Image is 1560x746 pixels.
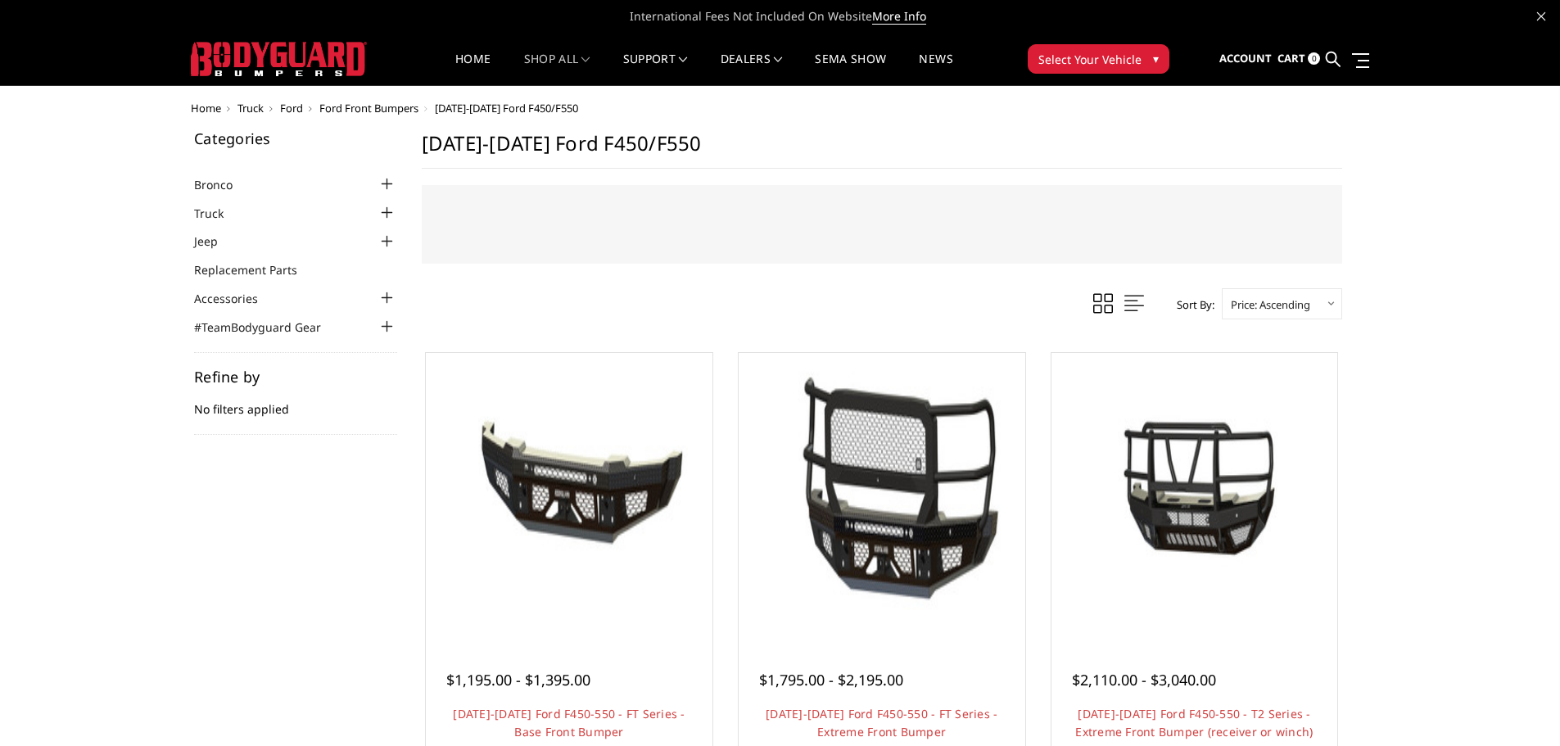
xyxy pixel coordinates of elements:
[623,53,688,85] a: Support
[743,357,1021,635] a: 2023-2025 Ford F450-550 - FT Series - Extreme Front Bumper 2023-2025 Ford F450-550 - FT Series - ...
[919,53,952,85] a: News
[191,42,367,76] img: BODYGUARD BUMPERS
[453,706,685,739] a: [DATE]-[DATE] Ford F450-550 - FT Series - Base Front Bumper
[1219,51,1272,66] span: Account
[1308,52,1320,65] span: 0
[1075,706,1313,739] a: [DATE]-[DATE] Ford F450-550 - T2 Series - Extreme Front Bumper (receiver or winch)
[435,101,578,115] span: [DATE]-[DATE] Ford F450/F550
[194,369,397,384] h5: Refine by
[194,131,397,146] h5: Categories
[422,131,1342,169] h1: [DATE]-[DATE] Ford F450/F550
[194,319,341,336] a: #TeamBodyguard Gear
[1028,44,1169,74] button: Select Your Vehicle
[1038,51,1142,68] span: Select Your Vehicle
[430,357,708,635] img: 2023-2025 Ford F450-550 - FT Series - Base Front Bumper
[1277,37,1320,81] a: Cart 0
[319,101,418,115] a: Ford Front Bumpers
[446,670,590,689] span: $1,195.00 - $1,395.00
[280,101,303,115] a: Ford
[524,53,590,85] a: shop all
[191,101,221,115] a: Home
[194,261,318,278] a: Replacement Parts
[237,101,264,115] a: Truck
[455,53,491,85] a: Home
[1277,51,1305,66] span: Cart
[759,670,903,689] span: $1,795.00 - $2,195.00
[1153,50,1159,67] span: ▾
[1168,292,1214,317] label: Sort By:
[1219,37,1272,81] a: Account
[766,706,997,739] a: [DATE]-[DATE] Ford F450-550 - FT Series - Extreme Front Bumper
[1072,670,1216,689] span: $2,110.00 - $3,040.00
[194,369,397,435] div: No filters applied
[194,290,278,307] a: Accessories
[815,53,886,85] a: SEMA Show
[194,233,238,250] a: Jeep
[194,205,244,222] a: Truck
[1056,357,1334,635] img: 2023-2025 Ford F450-550 - T2 Series - Extreme Front Bumper (receiver or winch)
[872,8,926,25] a: More Info
[194,176,253,193] a: Bronco
[721,53,783,85] a: Dealers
